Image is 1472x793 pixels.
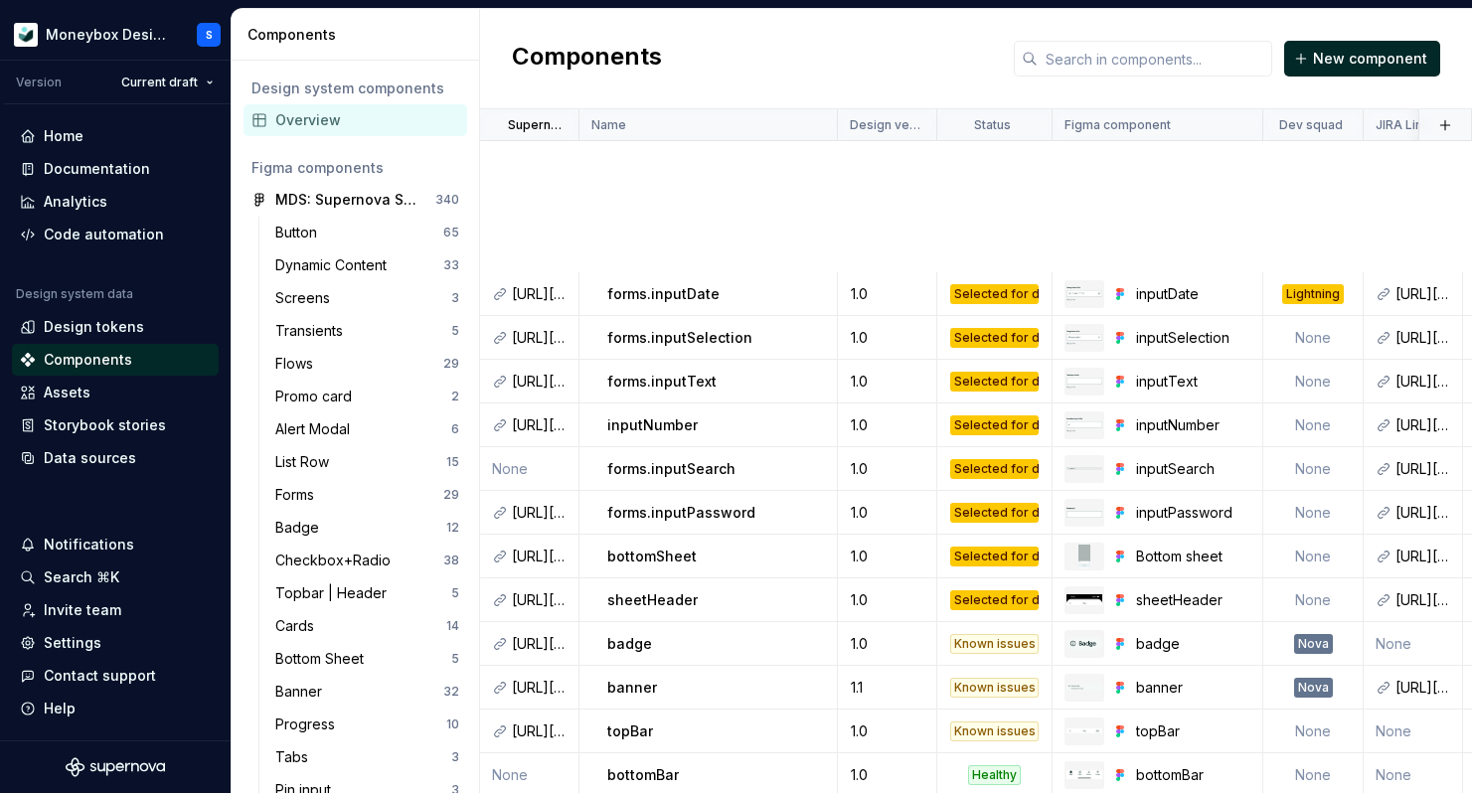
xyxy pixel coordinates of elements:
[44,535,134,555] div: Notifications
[443,225,459,240] div: 65
[1364,710,1463,753] td: None
[1395,503,1450,523] div: [URL][DOMAIN_NAME]
[1136,590,1250,610] div: sheetHeader
[1263,578,1364,622] td: None
[839,721,935,741] div: 1.0
[1395,284,1450,304] div: [URL][DOMAIN_NAME]
[1395,372,1450,392] div: [URL][DOMAIN_NAME]
[46,25,173,45] div: Moneybox Design System
[1136,284,1250,304] div: inputDate
[12,442,219,474] a: Data sources
[950,503,1039,523] div: Selected for development
[1395,547,1450,566] div: [URL][DOMAIN_NAME]
[607,765,679,785] p: bottomBar
[607,372,717,392] p: forms.inputText
[44,567,119,587] div: Search ⌘K
[607,459,736,479] p: forms.inputSearch
[275,387,360,406] div: Promo card
[1136,678,1250,698] div: banner
[12,594,219,626] a: Invite team
[950,372,1039,392] div: Selected for development
[121,75,198,90] span: Current draft
[275,354,321,374] div: Flows
[512,590,567,610] div: [URL][DOMAIN_NAME]
[44,383,90,402] div: Assets
[607,721,653,741] p: topBar
[607,678,657,698] p: banner
[1038,41,1272,77] input: Search in components...
[1376,117,1429,133] p: JIRA Link
[44,699,76,718] div: Help
[267,741,467,773] a: Tabs3
[839,459,935,479] div: 1.0
[1066,594,1102,606] img: sheetHeader
[512,721,567,741] div: [URL][DOMAIN_NAME]
[512,678,567,698] div: [URL][DOMAIN_NAME]
[1066,374,1102,388] img: inputText
[251,79,459,98] div: Design system components
[275,747,316,767] div: Tabs
[275,223,325,242] div: Button
[12,186,219,218] a: Analytics
[512,284,567,304] div: [URL][DOMAIN_NAME]
[12,219,219,250] a: Code automation
[512,328,567,348] div: [URL][DOMAIN_NAME]
[950,328,1039,348] div: Selected for development
[446,454,459,470] div: 15
[451,323,459,339] div: 5
[275,649,372,669] div: Bottom Sheet
[1395,328,1450,348] div: [URL][DOMAIN_NAME]
[607,328,752,348] p: forms.inputSelection
[275,190,423,210] div: MDS: Supernova Sync
[1078,545,1089,568] img: Bottom sheet
[4,13,227,56] button: Moneybox Design SystemS
[267,643,467,675] a: Bottom Sheet5
[607,590,698,610] p: sheetHeader
[839,503,935,523] div: 1.0
[267,282,467,314] a: Screens3
[44,633,101,653] div: Settings
[607,503,755,523] p: forms.inputPassword
[267,249,467,281] a: Dynamic Content33
[443,553,459,568] div: 38
[443,487,459,503] div: 29
[267,709,467,740] a: Progress10
[839,547,935,566] div: 1.0
[1066,728,1102,733] img: topBar
[446,520,459,536] div: 12
[443,356,459,372] div: 29
[267,479,467,511] a: Forms29
[512,415,567,435] div: [URL][DOMAIN_NAME]
[1263,447,1364,491] td: None
[839,634,935,654] div: 1.0
[1066,286,1102,300] img: inputDate
[267,676,467,708] a: Banner32
[446,716,459,732] div: 10
[44,666,156,686] div: Contact support
[267,446,467,478] a: List Row15
[44,159,150,179] div: Documentation
[1066,637,1102,650] img: badge
[275,714,343,734] div: Progress
[12,377,219,408] a: Assets
[267,413,467,445] a: Alert Modal6
[839,328,935,348] div: 1.0
[839,372,935,392] div: 1.0
[1136,721,1250,741] div: topBar
[275,682,330,702] div: Banner
[1395,590,1450,610] div: [URL][DOMAIN_NAME]
[12,693,219,724] button: Help
[1066,330,1102,344] img: inputSelection
[446,618,459,634] div: 14
[1263,491,1364,535] td: None
[451,290,459,306] div: 3
[1066,770,1102,778] img: bottomBar
[12,153,219,185] a: Documentation
[1136,503,1250,523] div: inputPassword
[512,372,567,392] div: [URL][DOMAIN_NAME]
[14,23,38,47] img: 9de6ca4a-8ec4-4eed-b9a2-3d312393a40a.png
[512,634,567,654] div: [URL][DOMAIN_NAME]
[950,547,1039,566] div: Selected for development
[1263,360,1364,403] td: None
[16,75,62,90] div: Version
